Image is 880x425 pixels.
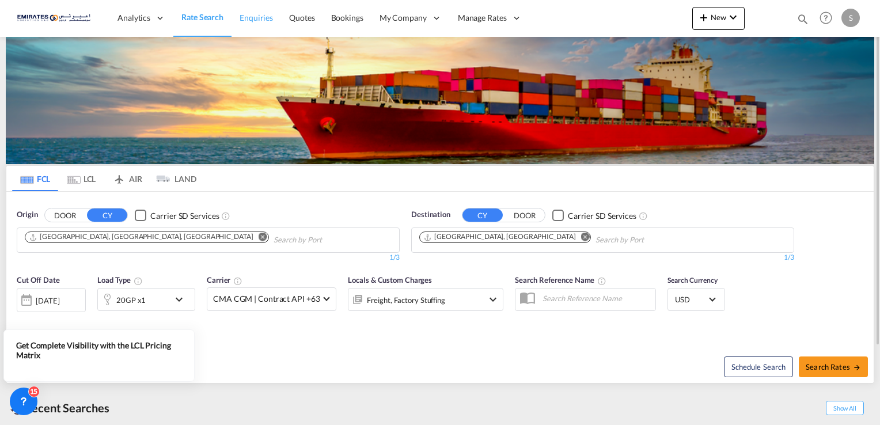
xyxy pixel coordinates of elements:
[97,288,195,311] div: 20GP x1icon-chevron-down
[667,276,718,284] span: Search Currency
[116,292,146,308] div: 20GP x1
[573,232,590,244] button: Remove
[12,166,196,191] md-pagination-wrapper: Use the left and right arrow keys to navigate between tabs
[423,232,578,242] div: Press delete to remove this chip.
[150,166,196,191] md-tab-item: LAND
[380,12,427,24] span: My Company
[274,231,383,249] input: Chips input.
[853,363,861,371] md-icon: icon-arrow-right
[348,288,503,311] div: Freight Factory Stuffingicon-chevron-down
[816,8,841,29] div: Help
[17,275,60,284] span: Cut Off Date
[726,10,740,24] md-icon: icon-chevron-down
[724,356,793,377] button: Note: By default Schedule search will only considerorigin ports, destination ports and cut off da...
[841,9,860,27] div: S
[97,275,143,284] span: Load Type
[104,166,150,191] md-tab-item: AIR
[674,291,719,308] md-select: Select Currency: $ USDUnited States Dollar
[117,12,150,24] span: Analytics
[462,208,503,222] button: CY
[826,401,864,415] span: Show All
[675,294,707,305] span: USD
[112,172,126,181] md-icon: icon-airplane
[367,292,445,308] div: Freight Factory Stuffing
[221,211,230,221] md-icon: Unchecked: Search for CY (Container Yard) services for all selected carriers.Checked : Search for...
[697,10,711,24] md-icon: icon-plus 400-fg
[17,5,95,31] img: c67187802a5a11ec94275b5db69a26e6.png
[692,7,745,30] button: icon-plus 400-fgNewicon-chevron-down
[6,395,114,421] div: Recent Searches
[418,228,710,249] md-chips-wrap: Chips container. Use arrow keys to select chips.
[12,166,58,191] md-tab-item: FCL
[331,13,363,22] span: Bookings
[213,293,320,305] span: CMA CGM | Contract API +63
[29,232,256,242] div: Press delete to remove this chip.
[348,275,432,284] span: Locals & Custom Charges
[207,275,242,284] span: Carrier
[58,166,104,191] md-tab-item: LCL
[17,288,86,312] div: [DATE]
[150,210,219,222] div: Carrier SD Services
[6,37,874,164] img: LCL+%26+FCL+BACKGROUND.png
[10,403,24,416] md-icon: icon-backup-restore
[45,209,85,222] button: DOOR
[289,13,314,22] span: Quotes
[515,275,606,284] span: Search Reference Name
[23,228,388,249] md-chips-wrap: Chips container. Use arrow keys to select chips.
[552,209,636,221] md-checkbox: Checkbox No Ink
[6,192,874,382] div: OriginDOOR CY Checkbox No InkUnchecked: Search for CY (Container Yard) services for all selected ...
[796,13,809,30] div: icon-magnify
[697,13,740,22] span: New
[411,209,450,221] span: Destination
[17,253,400,263] div: 1/3
[796,13,809,25] md-icon: icon-magnify
[29,232,253,242] div: Port of Jebel Ali, Jebel Ali, AEJEA
[595,231,705,249] input: Chips input.
[799,356,868,377] button: Search Ratesicon-arrow-right
[411,253,794,263] div: 1/3
[251,232,268,244] button: Remove
[135,209,219,221] md-checkbox: Checkbox No Ink
[233,276,242,286] md-icon: The selected Trucker/Carrierwill be displayed in the rate results If the rates are from another f...
[87,208,127,222] button: CY
[639,211,648,221] md-icon: Unchecked: Search for CY (Container Yard) services for all selected carriers.Checked : Search for...
[458,12,507,24] span: Manage Rates
[537,290,655,307] input: Search Reference Name
[17,310,25,326] md-datepicker: Select
[134,276,143,286] md-icon: icon-information-outline
[17,209,37,221] span: Origin
[816,8,836,28] span: Help
[423,232,575,242] div: Umm Qasr Port, IQUQR
[505,209,545,222] button: DOOR
[172,293,192,306] md-icon: icon-chevron-down
[806,362,861,371] span: Search Rates
[240,13,273,22] span: Enquiries
[597,276,606,286] md-icon: Your search will be saved by the below given name
[36,295,59,306] div: [DATE]
[486,293,500,306] md-icon: icon-chevron-down
[568,210,636,222] div: Carrier SD Services
[181,12,223,22] span: Rate Search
